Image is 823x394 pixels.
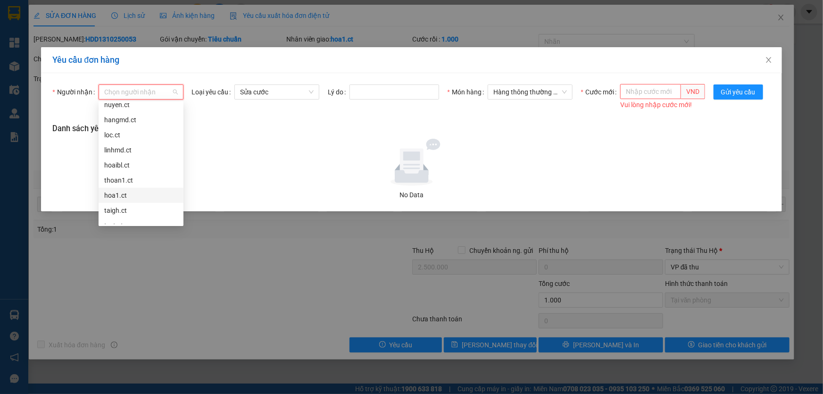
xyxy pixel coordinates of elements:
[99,112,183,127] div: hangmd.ct
[99,100,183,110] div: Vui lòng chọn người nhận!
[493,85,567,99] span: Hàng thông thường
[104,130,178,140] div: loc.ct
[191,84,234,100] label: Loại yêu cầu
[104,175,178,185] div: thoan1.ct
[765,56,773,64] span: close
[240,85,314,99] span: Sửa cước
[99,188,183,203] div: hoa1.ct
[681,84,705,99] span: VND
[104,145,178,155] div: linhmd.ct
[328,84,349,100] label: Lý do
[104,160,178,170] div: hoaibl.ct
[52,84,98,100] label: Người nhận
[104,85,171,99] input: Người nhận
[99,97,183,112] div: huyen.ct
[104,205,178,216] div: taigh.ct
[99,173,183,188] div: thoan1.ct
[349,84,439,100] input: Lý do
[581,84,620,100] label: Cước mới
[104,115,178,125] div: hangmd.ct
[104,100,178,110] div: huyen.ct
[99,158,183,173] div: hoaibl.ct
[99,143,183,158] div: linhmd.ct
[99,127,183,143] div: loc.ct
[99,218,183,233] div: test.ct
[56,190,767,200] div: No Data
[620,84,681,99] input: Cước mới
[104,190,178,201] div: hoa1.ct
[448,84,488,100] label: Món hàng
[756,47,782,74] button: Close
[620,100,705,110] div: Vui lòng nhập cước mới!
[52,123,771,135] h3: Danh sách yêu cầu
[104,220,178,231] div: test.ct
[99,203,183,218] div: taigh.ct
[52,55,771,65] div: Yêu cầu đơn hàng
[721,87,756,97] span: Gửi yêu cầu
[714,84,763,100] button: Gửi yêu cầu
